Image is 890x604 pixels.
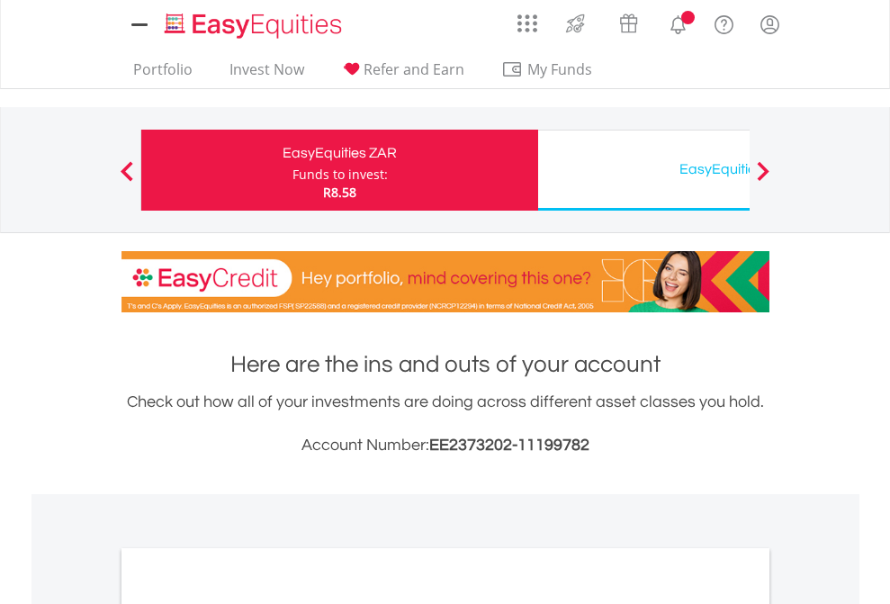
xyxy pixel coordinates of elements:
img: vouchers-v2.svg [614,9,643,38]
span: R8.58 [323,184,356,201]
a: My Profile [747,5,793,44]
a: Refer and Earn [334,60,472,88]
h3: Account Number: [121,433,769,458]
a: AppsGrid [506,5,549,33]
a: Notifications [655,5,701,41]
a: FAQ's and Support [701,5,747,41]
a: Portfolio [126,60,200,88]
span: My Funds [501,58,619,81]
button: Next [745,170,781,188]
span: EE2373202-11199782 [429,437,589,454]
div: Funds to invest: [292,166,388,184]
img: thrive-v2.svg [561,9,590,38]
a: Invest Now [222,60,311,88]
h1: Here are the ins and outs of your account [121,348,769,381]
div: Check out how all of your investments are doing across different asset classes you hold. [121,390,769,458]
button: Previous [109,170,145,188]
span: Refer and Earn [364,59,464,79]
a: Vouchers [602,5,655,38]
img: EasyEquities_Logo.png [161,11,349,41]
div: EasyEquities ZAR [152,140,527,166]
img: grid-menu-icon.svg [517,14,537,33]
img: EasyCredit Promotion Banner [121,251,769,312]
a: Home page [157,5,349,41]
